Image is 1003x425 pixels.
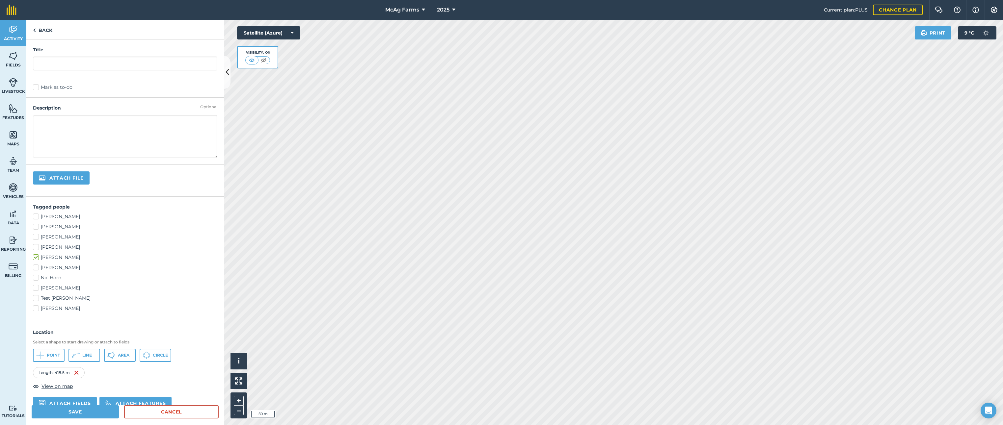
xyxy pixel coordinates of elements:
[9,104,18,113] img: svg+xml;base64,PHN2ZyB4bWxucz0iaHR0cDovL3d3dy53My5vcmcvMjAwMC9zdmciIHdpZHRoPSI1NiIgaGVpZ2h0PSI2MC...
[9,156,18,166] img: svg+xml;base64,PD94bWwgdmVyc2lvbj0iMS4wIiBlbmNvZGluZz0idXRmLTgiPz4KPCEtLSBHZW5lcmF0b3I6IEFkb2JlIE...
[200,104,217,110] div: Optional
[33,26,36,34] img: svg+xml;base64,PHN2ZyB4bWxucz0iaHR0cDovL3d3dy53My5vcmcvMjAwMC9zdmciIHdpZHRoPSI5IiBoZWlnaHQ9IjI0Ii...
[33,244,217,251] label: [PERSON_NAME]
[39,400,45,407] img: svg+xml,%3c
[33,305,217,312] label: [PERSON_NAME]
[33,264,217,271] label: [PERSON_NAME]
[33,295,217,302] label: Test [PERSON_NAME]
[104,349,136,362] button: Area
[990,7,998,13] img: A cog icon
[9,183,18,192] img: svg+xml;base64,PD94bWwgdmVyc2lvbj0iMS4wIiBlbmNvZGluZz0idXRmLTgiPz4KPCEtLSBHZW5lcmF0b3I6IEFkb2JlIE...
[33,329,217,336] h4: Location
[979,26,992,39] img: svg+xml;base64,PD94bWwgdmVyc2lvbj0iMS4wIiBlbmNvZGluZz0idXRmLTgiPz4KPCEtLSBHZW5lcmF0b3I6IEFkb2JlIE...
[9,51,18,61] img: svg+xml;base64,PHN2ZyB4bWxucz0iaHR0cDovL3d3dy53My5vcmcvMjAwMC9zdmciIHdpZHRoPSI1NiIgaGVpZ2h0PSI2MC...
[33,285,217,291] label: [PERSON_NAME]
[964,26,974,39] span: 9 ° C
[235,377,242,385] img: Four arrows, one pointing top left, one top right, one bottom right and the last bottom left
[74,369,79,377] img: svg+xml;base64,PHN2ZyB4bWxucz0iaHR0cDovL3d3dy53My5vcmcvMjAwMC9zdmciIHdpZHRoPSIxNiIgaGVpZ2h0PSIyNC...
[33,382,39,390] img: svg+xml;base64,PHN2ZyB4bWxucz0iaHR0cDovL3d3dy53My5vcmcvMjAwMC9zdmciIHdpZHRoPSIxOCIgaGVpZ2h0PSIyNC...
[9,77,18,87] img: svg+xml;base64,PD94bWwgdmVyc2lvbj0iMS4wIiBlbmNvZGluZz0idXRmLTgiPz4KPCEtLSBHZW5lcmF0b3I6IEFkb2JlIE...
[82,353,92,358] span: Line
[7,5,16,15] img: fieldmargin Logo
[33,223,217,230] label: [PERSON_NAME]
[9,405,18,412] img: svg+xml;base64,PD94bWwgdmVyc2lvbj0iMS4wIiBlbmNvZGluZz0idXRmLTgiPz4KPCEtLSBHZW5lcmF0b3I6IEFkb2JlIE...
[26,20,59,39] a: Back
[105,400,112,407] img: svg%3e
[140,349,171,362] button: Circle
[153,353,168,358] span: Circle
[32,405,119,418] button: Save
[238,357,240,365] span: i
[33,104,217,112] h4: Description
[981,403,996,418] div: Open Intercom Messenger
[33,382,73,390] button: View on map
[41,383,73,390] span: View on map
[33,234,217,240] label: [PERSON_NAME]
[237,26,300,39] button: Satellite (Azure)
[33,349,65,362] button: Point
[9,262,18,271] img: svg+xml;base64,PD94bWwgdmVyc2lvbj0iMS4wIiBlbmNvZGluZz0idXRmLTgiPz4KPCEtLSBHZW5lcmF0b3I6IEFkb2JlIE...
[33,213,217,220] label: [PERSON_NAME]
[33,203,217,211] h4: Tagged people
[33,84,217,91] label: Mark as to-do
[9,209,18,219] img: svg+xml;base64,PD94bWwgdmVyc2lvbj0iMS4wIiBlbmNvZGluZz0idXRmLTgiPz4KPCEtLSBHZW5lcmF0b3I6IEFkb2JlIE...
[259,57,268,63] img: svg+xml;base64,PHN2ZyB4bWxucz0iaHR0cDovL3d3dy53My5vcmcvMjAwMC9zdmciIHdpZHRoPSI1MCIgaGVpZ2h0PSI0MC...
[99,397,172,410] button: Attach features
[9,25,18,35] img: svg+xml;base64,PD94bWwgdmVyc2lvbj0iMS4wIiBlbmNvZGluZz0idXRmLTgiPz4KPCEtLSBHZW5lcmF0b3I6IEFkb2JlIE...
[385,6,419,14] span: McAg Farms
[9,130,18,140] img: svg+xml;base64,PHN2ZyB4bWxucz0iaHR0cDovL3d3dy53My5vcmcvMjAwMC9zdmciIHdpZHRoPSI1NiIgaGVpZ2h0PSI2MC...
[234,406,244,415] button: –
[824,6,868,13] span: Current plan : PLUS
[68,349,100,362] button: Line
[33,46,217,53] h4: Title
[915,26,952,39] button: Print
[953,7,961,13] img: A question mark icon
[33,397,97,410] button: Attach fields
[33,367,85,378] div: Length : 418.5 m
[33,274,217,281] label: Nic Horn
[972,6,979,14] img: svg+xml;base64,PHN2ZyB4bWxucz0iaHR0cDovL3d3dy53My5vcmcvMjAwMC9zdmciIHdpZHRoPSIxNyIgaGVpZ2h0PSIxNy...
[921,29,927,37] img: svg+xml;base64,PHN2ZyB4bWxucz0iaHR0cDovL3d3dy53My5vcmcvMjAwMC9zdmciIHdpZHRoPSIxOSIgaGVpZ2h0PSIyNC...
[935,7,943,13] img: Two speech bubbles overlapping with the left bubble in the forefront
[230,353,247,369] button: i
[33,339,217,345] h3: Select a shape to start drawing or attach to fields
[873,5,923,15] a: Change plan
[124,405,219,418] a: Cancel
[9,235,18,245] img: svg+xml;base64,PD94bWwgdmVyc2lvbj0iMS4wIiBlbmNvZGluZz0idXRmLTgiPz4KPCEtLSBHZW5lcmF0b3I6IEFkb2JlIE...
[33,254,217,261] label: [PERSON_NAME]
[47,353,60,358] span: Point
[437,6,449,14] span: 2025
[248,57,256,63] img: svg+xml;base64,PHN2ZyB4bWxucz0iaHR0cDovL3d3dy53My5vcmcvMjAwMC9zdmciIHdpZHRoPSI1MCIgaGVpZ2h0PSI0MC...
[245,50,270,55] div: Visibility: On
[234,396,244,406] button: +
[118,353,129,358] span: Area
[958,26,996,39] button: 9 °C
